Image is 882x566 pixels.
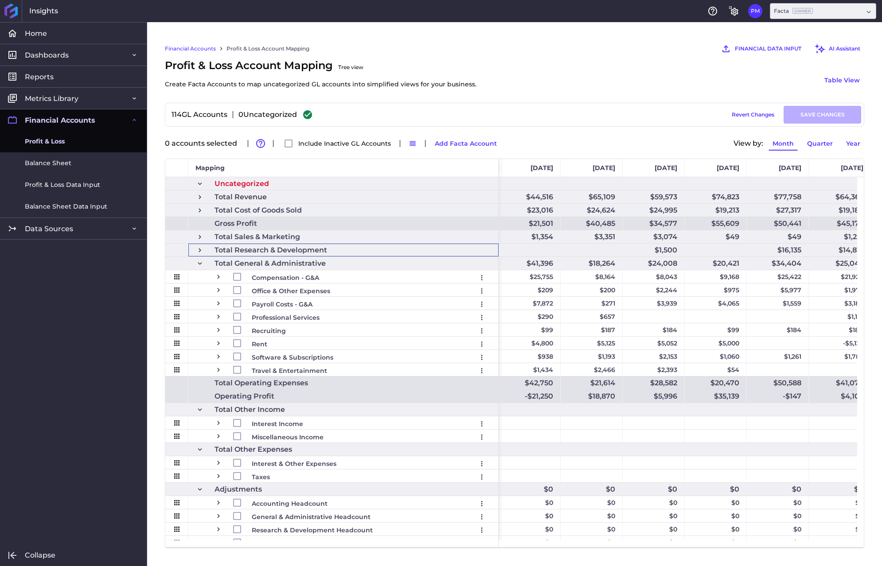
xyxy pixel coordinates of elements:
[499,204,561,217] div: $23,016
[685,376,747,389] div: $20,470
[685,337,747,349] div: $5,000
[165,58,476,89] span: Profit & Loss Account Mapping
[747,390,809,403] div: -$147
[215,244,327,256] span: Total Research & Development
[475,310,489,325] button: User Menu
[623,363,685,376] div: $2,393
[561,496,623,509] div: $0
[809,536,871,549] div: $0
[165,270,499,283] div: Press SPACE to select this row.
[215,390,274,403] span: Operating Profit
[252,364,327,377] span: Travel & Entertainment
[226,45,309,53] a: Profit & Loss Account Mapping
[774,7,813,15] div: Facta
[475,523,489,537] button: User Menu
[809,283,871,296] div: $1,972
[809,190,871,203] div: $64,365
[561,536,623,549] div: $0
[561,390,623,403] div: $18,870
[499,270,561,283] div: $25,755
[747,230,809,243] div: $49
[685,270,747,283] div: $9,168
[809,496,871,509] div: $0
[809,350,871,363] div: $1,782
[747,270,809,283] div: $25,422
[165,297,499,310] div: Press SPACE to select this row.
[623,217,685,230] div: $34,577
[623,323,685,336] div: $184
[165,323,499,337] div: Press SPACE to select this row.
[165,523,499,536] div: Press SPACE to select this row.
[252,431,324,443] span: Miscellaneous Income
[499,483,561,496] div: $0
[842,136,864,151] button: Year
[499,217,561,230] div: $21,501
[561,217,623,230] div: $40,485
[747,509,809,522] div: $0
[25,550,55,560] span: Collapse
[747,483,809,496] div: $0
[499,230,561,243] div: $1,354
[561,350,623,363] div: $1,193
[25,224,73,233] span: Data Sources
[215,377,308,389] span: Total Operating Expenses
[25,94,78,103] span: Metrics Library
[685,509,747,522] div: $0
[238,111,297,118] div: 0 Uncategorized
[165,509,499,523] div: Press SPACE to select this row.
[747,204,809,217] div: $27,317
[475,364,489,378] button: User Menu
[820,73,864,87] button: Table View
[165,363,499,376] div: Press SPACE to select this row.
[475,271,489,285] button: User Menu
[531,164,553,172] span: [DATE]
[769,136,798,151] button: Month
[685,190,747,203] div: $74,823
[499,257,561,270] div: $41,396
[747,323,809,336] div: $184
[809,270,871,283] div: $21,926
[165,536,499,549] div: Press SPACE to select this row.
[215,403,285,416] span: Total Other Income
[561,323,623,336] div: $187
[623,297,685,310] div: $3,939
[475,470,489,484] button: User Menu
[623,350,685,363] div: $2,153
[841,164,863,172] span: [DATE]
[561,363,623,376] div: $2,466
[728,106,778,124] button: Revert Changes
[165,469,499,483] div: Press SPACE to select this row.
[252,298,312,310] span: Payroll Costs - G&A
[475,536,489,550] button: User Menu
[165,456,499,469] div: Press SPACE to select this row.
[475,430,489,444] button: User Menu
[25,116,95,125] span: Financial Accounts
[717,164,739,172] span: [DATE]
[165,496,499,509] div: Press SPACE to select this row.
[809,337,871,349] div: -$5,125
[747,350,809,363] div: $1,261
[792,8,813,14] ins: Owner
[215,231,300,243] span: Total Sales & Marketing
[252,271,319,284] span: Compensation - G&A
[499,310,561,323] div: $290
[165,310,499,323] div: Press SPACE to select this row.
[25,72,54,81] span: Reports
[215,257,326,270] span: Total General & Administrative
[499,350,561,363] div: $938
[215,443,292,456] span: Total Other Expenses
[499,509,561,522] div: $0
[475,457,489,471] button: User Menu
[215,217,257,230] span: Gross Profit
[475,417,489,431] button: User Menu
[25,137,65,146] span: Profit & Loss
[195,164,225,172] span: Mapping
[338,64,363,70] ins: Tree view
[623,337,685,349] div: $5,052
[593,164,615,172] span: [DATE]
[809,523,871,535] div: $0
[623,283,685,296] div: $2,244
[431,136,501,151] button: Add Facta Account
[623,536,685,549] div: $0
[685,350,747,363] div: $1,060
